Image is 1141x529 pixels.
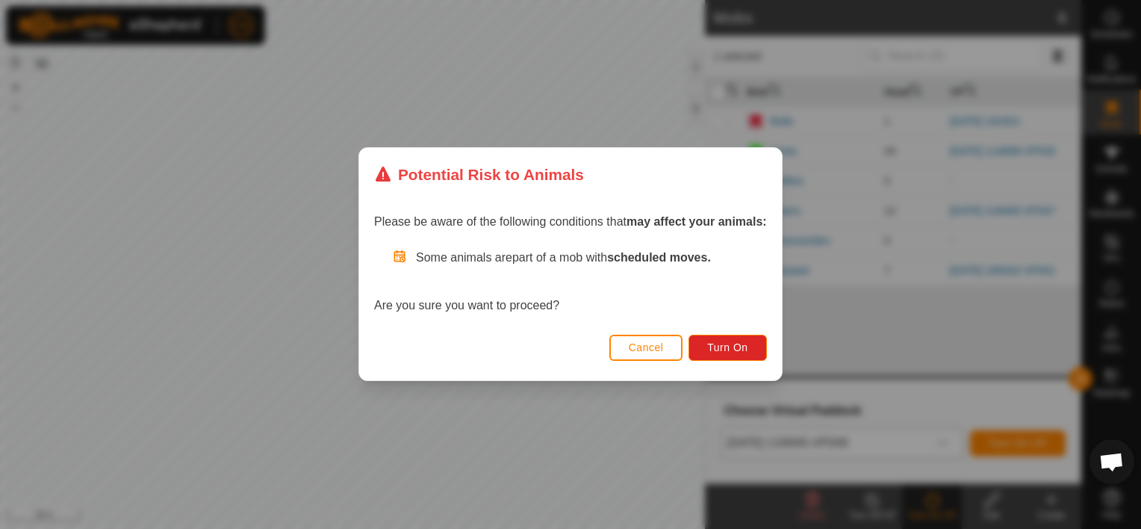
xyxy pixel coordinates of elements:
[374,250,767,315] div: Are you sure you want to proceed?
[416,250,767,267] p: Some animals are
[374,163,584,186] div: Potential Risk to Animals
[627,216,767,229] strong: may affect your animals:
[629,342,664,354] span: Cancel
[374,216,767,229] span: Please be aware of the following conditions that
[609,335,683,361] button: Cancel
[1089,439,1134,484] div: Open chat
[512,252,711,264] span: part of a mob with
[607,252,711,264] strong: scheduled moves.
[689,335,767,361] button: Turn On
[708,342,748,354] span: Turn On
